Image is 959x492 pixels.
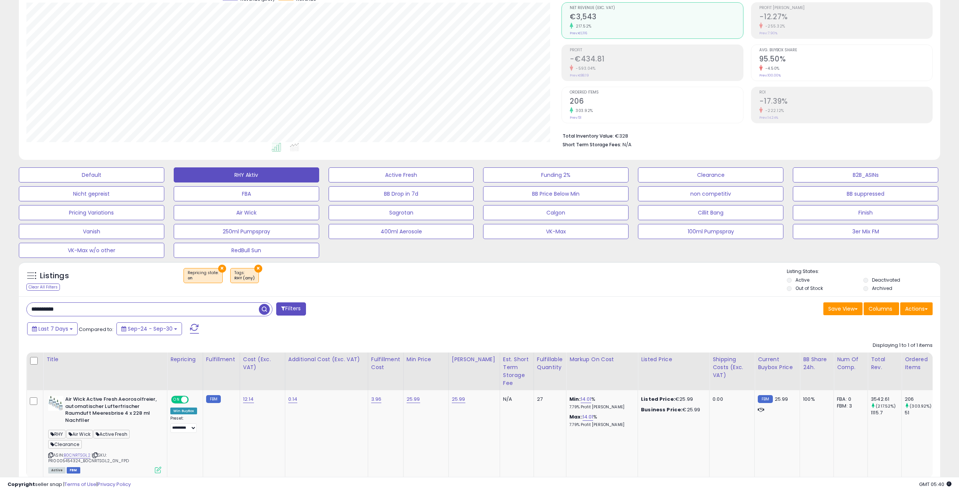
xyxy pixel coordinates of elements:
[483,224,629,239] button: VK-Max
[566,353,638,390] th: The percentage added to the cost of goods (COGS) that forms the calculator for Min & Max prices.
[452,395,465,403] a: 25.99
[19,224,164,239] button: Vanish
[407,395,420,403] a: 25.99
[170,408,197,414] div: Win BuyBox
[905,409,935,416] div: 51
[563,141,621,148] b: Short Term Storage Fees:
[837,403,862,409] div: FBM: 3
[48,396,63,411] img: 41youn4QzDL._SL40_.jpg
[243,356,282,371] div: Cost (Exc. VAT)
[763,23,785,29] small: -255.32%
[371,395,382,403] a: 3.96
[19,186,164,201] button: Nicht gepreist
[581,395,592,403] a: 14.01
[569,413,583,420] b: Max:
[170,416,197,433] div: Preset:
[623,141,632,148] span: N/A
[573,108,593,113] small: 303.92%
[570,6,743,10] span: Net Revenue (Exc. VAT)
[570,31,587,35] small: Prev: €1,116
[570,97,743,107] h2: 206
[759,31,777,35] small: Prev: 7.90%
[48,467,66,474] span: All listings currently available for purchase on Amazon
[537,356,563,371] div: Fulfillable Quantity
[759,6,932,10] span: Profit [PERSON_NAME]
[563,131,927,140] li: €328
[329,186,474,201] button: BB Drop in 7d
[793,167,938,182] button: B2B_ASINs
[98,481,131,488] a: Privacy Policy
[243,395,254,403] a: 12.14
[876,403,896,409] small: (217.52%)
[48,440,82,449] span: Clearance
[641,406,682,413] b: Business Price:
[174,167,319,182] button: RHY Aktiv
[869,305,892,313] span: Columns
[872,285,892,291] label: Archived
[795,285,823,291] label: Out of Stock
[38,325,68,333] span: Last 7 Days
[641,356,706,363] div: Listed Price
[787,268,940,275] p: Listing States:
[48,452,129,463] span: | SKU: PR0005454324_B0CNRTSGL2_0N_FPD
[823,302,863,315] button: Save View
[329,167,474,182] button: Active Fresh
[759,90,932,95] span: ROI
[872,277,900,283] label: Deactivated
[371,356,400,371] div: Fulfillment Cost
[713,396,749,403] div: 0.00
[759,115,778,120] small: Prev: 14.24%
[174,186,319,201] button: FBA
[871,356,898,371] div: Total Rev.
[873,342,933,349] div: Displaying 1 to 1 of 1 items
[234,270,255,281] span: Tags :
[638,224,783,239] button: 100ml Pumpspray
[910,403,931,409] small: (303.92%)
[763,108,784,113] small: -222.12%
[329,224,474,239] button: 400ml Aerosole
[803,356,831,371] div: BB Share 24h.
[206,395,221,403] small: FBM
[206,356,237,363] div: Fulfillment
[19,167,164,182] button: Default
[641,406,704,413] div: €25.99
[793,205,938,220] button: Finish
[759,55,932,65] h2: 95.50%
[638,205,783,220] button: Cillit Bang
[871,396,901,403] div: 3542.61
[174,224,319,239] button: 250ml Pumpspray
[174,205,319,220] button: Air Wick
[871,409,901,416] div: 1115.7
[537,396,560,403] div: 27
[234,276,255,281] div: RHY (any)
[218,265,226,273] button: ×
[64,481,96,488] a: Terms of Use
[254,265,262,273] button: ×
[795,277,809,283] label: Active
[905,356,932,371] div: Ordered Items
[8,481,35,488] strong: Copyright
[570,90,743,95] span: Ordered Items
[65,396,157,426] b: Air Wick Active Fresh Aeorosolfreier, automatischer Lufterfrischer Raumduft Meeresbrise 4 x 228 m...
[919,481,951,488] span: 2025-10-8 05:40 GMT
[503,396,528,403] div: N/A
[19,243,164,258] button: VK-Max w/o other
[573,23,592,29] small: 217.52%
[573,66,595,71] small: -593.04%
[483,167,629,182] button: Funding 2%
[905,396,935,403] div: 206
[569,396,632,410] div: %
[570,12,743,23] h2: €3,543
[188,397,200,403] span: OFF
[569,395,581,403] b: Min:
[793,224,938,239] button: 3er Mix FM
[452,356,497,363] div: [PERSON_NAME]
[570,73,589,78] small: Prev: €88.19
[503,356,531,387] div: Est. Short Term Storage Fee
[569,414,632,428] div: %
[288,356,365,363] div: Additional Cost (Exc. VAT)
[803,396,828,403] div: 100%
[288,395,298,403] a: 0.14
[46,356,164,363] div: Title
[67,467,80,474] span: FBM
